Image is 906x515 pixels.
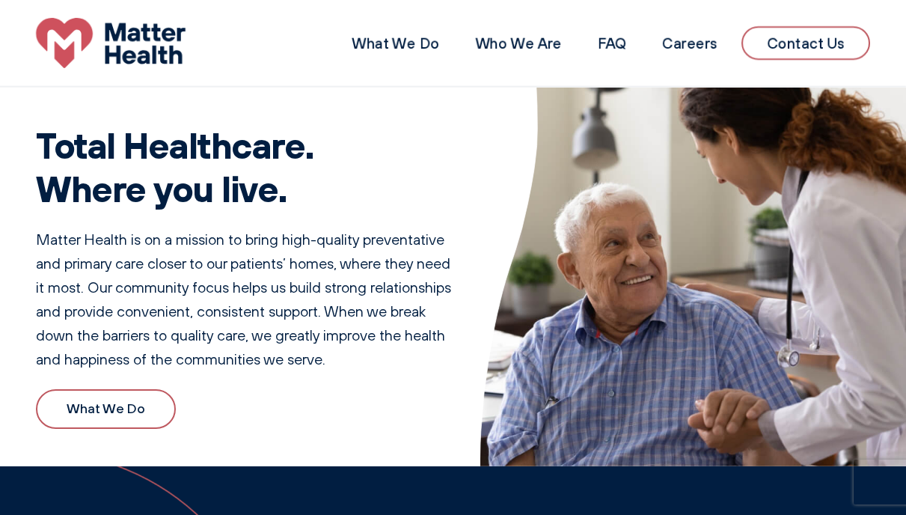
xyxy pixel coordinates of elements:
a: Careers [662,34,717,52]
p: Matter Health is on a mission to bring high-quality preventative and primary care closer to our p... [36,228,462,371]
h1: Total Healthcare. Where you live. [36,124,462,210]
a: Who We Are [475,34,562,52]
a: What We Do [36,389,176,429]
a: What We Do [352,34,439,52]
a: Contact Us [741,26,870,60]
a: FAQ [598,34,626,52]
